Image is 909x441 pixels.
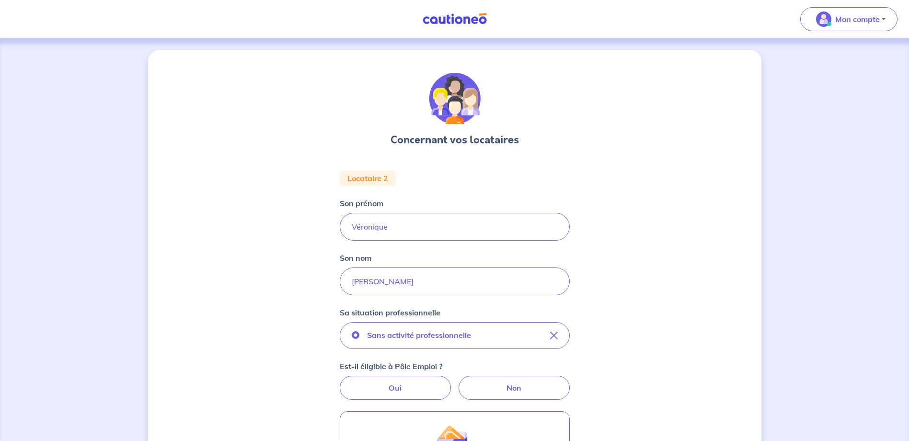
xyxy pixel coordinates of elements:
[340,322,570,349] button: Sans activité professionnelle
[340,307,440,318] p: Sa situation professionnelle
[816,12,831,27] img: illu_account_valid_menu.svg
[835,13,880,25] p: Mon compte
[340,267,570,295] input: Doe
[340,361,442,371] strong: Est-il éligible à Pôle Emploi ?
[340,252,371,264] p: Son nom
[429,73,481,125] img: illu_tenants.svg
[459,376,570,400] label: Non
[340,197,383,209] p: Son prénom
[340,171,396,186] div: Locataire 2
[340,376,451,400] label: Oui
[419,13,491,25] img: Cautioneo
[800,7,897,31] button: illu_account_valid_menu.svgMon compte
[367,329,471,341] p: Sans activité professionnelle
[340,213,570,241] input: John
[391,132,519,148] h3: Concernant vos locataires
